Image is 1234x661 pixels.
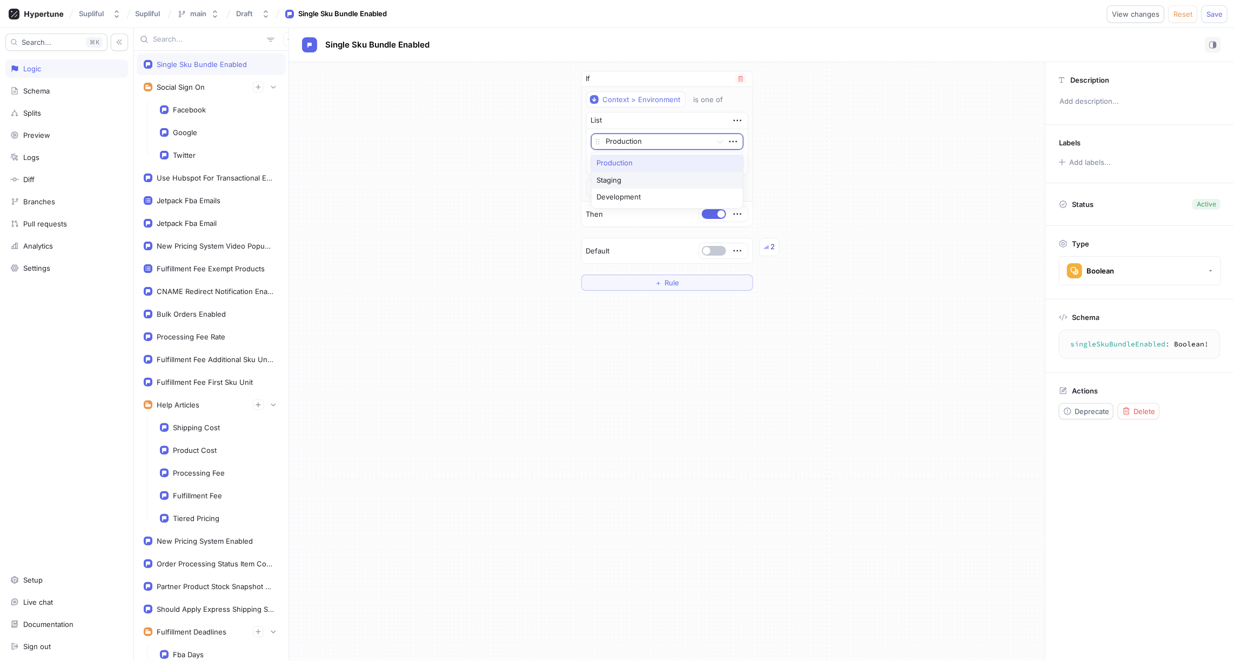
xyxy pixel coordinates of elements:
[157,582,274,591] div: Partner Product Stock Snapshot Enabled
[23,242,53,250] div: Analytics
[586,209,603,220] p: Then
[5,34,108,51] button: Search...K
[23,86,50,95] div: Schema
[1112,11,1159,17] span: View changes
[173,105,206,114] div: Facebook
[771,242,775,252] div: 2
[157,400,199,409] div: Help Articles
[1064,335,1216,354] textarea: singleSkuBundleEnabled: Boolean!
[1107,5,1164,23] button: View changes
[157,559,274,568] div: Order Processing Status Item Count [PERSON_NAME]
[1087,266,1114,276] div: Boolean
[1072,313,1099,322] p: Schema
[79,9,104,18] div: Supliful
[157,264,265,273] div: Fulfillment Fee Exempt Products
[23,64,41,73] div: Logic
[1059,256,1221,285] button: Boolean
[591,115,602,126] div: List
[23,197,55,206] div: Branches
[236,9,253,18] div: Draft
[173,151,196,159] div: Twitter
[1069,159,1111,166] div: Add labels...
[75,5,125,23] button: Supliful
[173,5,224,23] button: main
[232,5,274,23] button: Draft
[157,83,205,91] div: Social Sign On
[1206,11,1223,17] span: Save
[157,60,247,69] div: Single Sku Bundle Enabled
[1070,76,1109,84] p: Description
[157,605,274,613] div: Should Apply Express Shipping Sample Order
[173,650,204,659] div: Fba Days
[1202,5,1228,23] button: Save
[1059,403,1114,419] button: Deprecate
[190,9,206,18] div: main
[694,95,723,104] div: is one of
[603,95,681,104] div: Context > Environment
[23,131,50,139] div: Preview
[173,423,220,432] div: Shipping Cost
[592,189,743,206] div: Development
[173,446,217,455] div: Product Cost
[173,128,197,137] div: Google
[157,242,274,250] div: New Pricing System Video Popup Enabled
[1072,386,1098,395] p: Actions
[592,155,743,172] div: Production
[135,10,160,17] span: Supliful
[581,275,753,291] button: ＋Rule
[157,627,226,636] div: Fulfillment Deadlines
[1055,92,1225,111] p: Add description...
[655,279,662,286] span: ＋
[586,74,591,84] p: If
[173,469,225,477] div: Processing Fee
[1173,11,1192,17] span: Reset
[157,287,274,296] div: CNAME Redirect Notification Enabled
[1118,403,1159,419] button: Delete
[1169,5,1197,23] button: Reset
[173,491,222,500] div: Fulfillment Fee
[689,91,739,108] button: is one of
[586,91,686,108] button: Context > Environment
[1072,197,1094,212] p: Status
[23,175,35,184] div: Diff
[23,264,50,272] div: Settings
[23,598,53,606] div: Live chat
[157,537,253,545] div: New Pricing System Enabled
[1072,239,1089,248] p: Type
[1059,138,1081,147] p: Labels
[23,576,43,584] div: Setup
[173,514,219,523] div: Tiered Pricing
[157,332,225,341] div: Processing Fee Rate
[592,172,743,189] div: Staging
[23,219,67,228] div: Pull requests
[157,355,274,364] div: Fulfillment Fee Additional Sku Units
[1055,155,1114,169] button: Add labels...
[325,41,430,49] span: Single Sku Bundle Enabled
[23,153,39,162] div: Logs
[23,109,41,117] div: Splits
[157,173,274,182] div: Use Hubspot For Transactional Emails
[157,378,253,386] div: Fulfillment Fee First Sku Unit
[23,642,51,651] div: Sign out
[665,279,679,286] span: Rule
[586,246,610,257] p: Default
[153,34,263,45] input: Search...
[157,310,226,318] div: Bulk Orders Enabled
[1134,408,1155,415] span: Delete
[1197,199,1216,209] div: Active
[5,615,128,633] a: Documentation
[86,37,103,48] div: K
[23,620,73,629] div: Documentation
[1075,408,1109,415] span: Deprecate
[157,196,220,205] div: Jetpack Fba Emails
[157,219,217,228] div: Jetpack Fba Email
[22,39,51,45] span: Search...
[298,9,387,19] div: Single Sku Bundle Enabled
